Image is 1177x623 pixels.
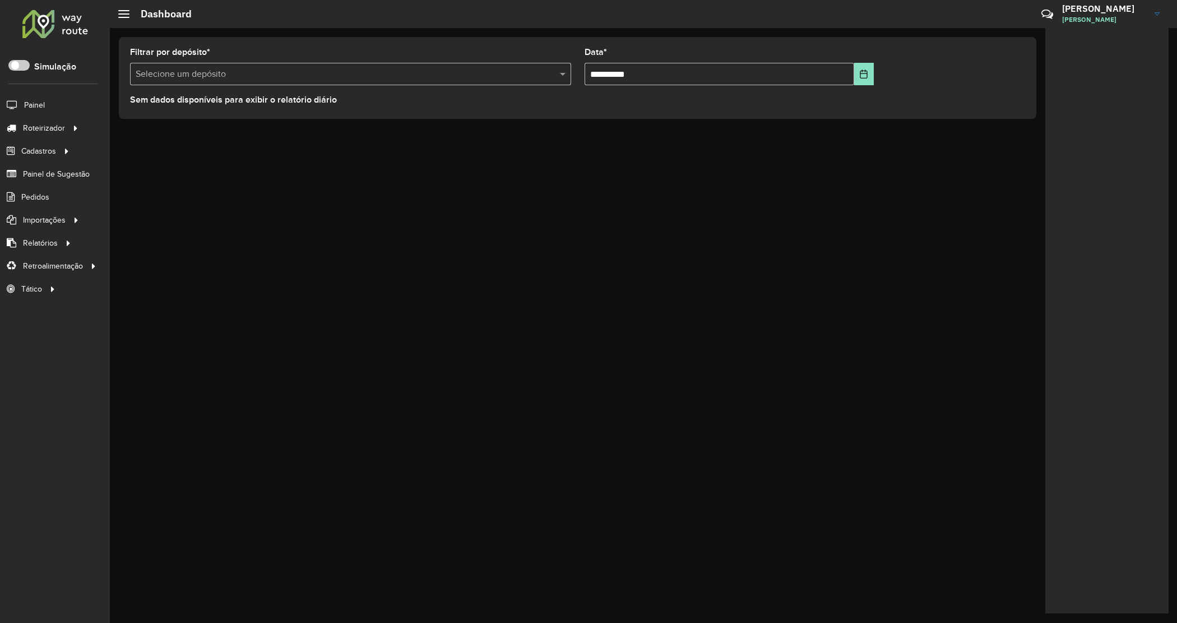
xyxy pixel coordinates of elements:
[21,145,56,157] span: Cadastros
[585,45,607,59] label: Data
[21,283,42,295] span: Tático
[23,237,58,249] span: Relatórios
[34,60,76,73] label: Simulação
[1062,15,1146,25] span: [PERSON_NAME]
[23,122,65,134] span: Roteirizador
[854,63,874,85] button: Choose Date
[23,214,66,226] span: Importações
[130,93,337,107] label: Sem dados disponíveis para exibir o relatório diário
[130,45,210,59] label: Filtrar por depósito
[23,260,83,272] span: Retroalimentação
[1062,3,1146,14] h3: [PERSON_NAME]
[21,191,49,203] span: Pedidos
[129,8,192,20] h2: Dashboard
[23,168,90,180] span: Painel de Sugestão
[1035,2,1059,26] a: Contato Rápido
[24,99,45,111] span: Painel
